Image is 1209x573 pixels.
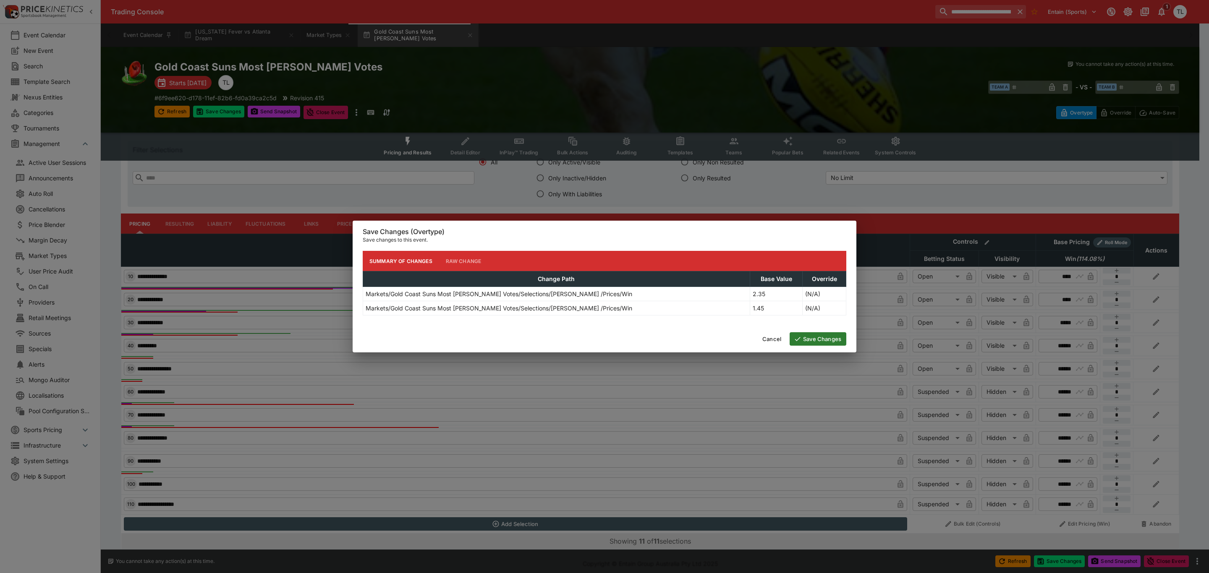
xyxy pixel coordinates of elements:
td: 2.35 [750,287,802,301]
h6: Save Changes (Overtype) [363,227,846,236]
th: Change Path [363,271,750,287]
button: Raw Change [439,251,488,271]
td: (N/A) [803,301,846,315]
p: Save changes to this event. [363,236,846,244]
button: Summary of Changes [363,251,439,271]
p: Markets/Gold Coast Suns Most [PERSON_NAME] Votes/Selections/[PERSON_NAME] /Prices/Win [366,289,632,298]
td: 1.45 [750,301,802,315]
th: Base Value [750,271,802,287]
td: (N/A) [803,287,846,301]
button: Cancel [757,332,786,346]
p: Markets/Gold Coast Suns Most [PERSON_NAME] Votes/Selections/[PERSON_NAME] /Prices/Win [366,304,632,313]
button: Save Changes [790,332,846,346]
th: Override [803,271,846,287]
